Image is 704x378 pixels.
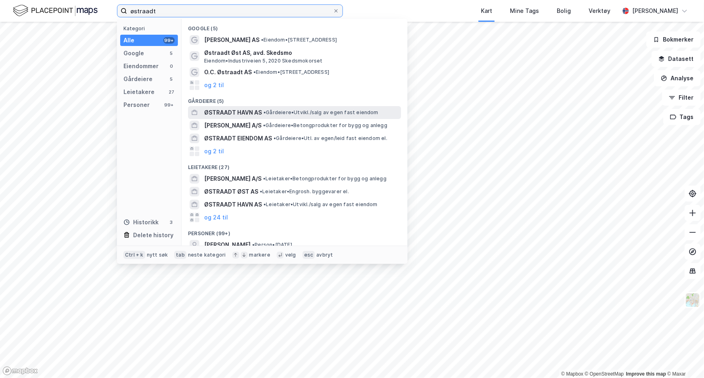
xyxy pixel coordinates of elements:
div: Mine Tags [510,6,539,16]
div: tab [174,251,186,259]
div: Delete history [133,230,173,240]
div: Verktøy [589,6,610,16]
iframe: Chat Widget [664,339,704,378]
div: esc [303,251,315,259]
span: [PERSON_NAME] A/S [204,174,261,184]
div: Leietakere [123,87,155,97]
div: 99+ [163,102,175,108]
button: Filter [662,90,701,106]
span: Leietaker • Betongprodukter for bygg og anlegg [263,175,386,182]
div: Google (5) [182,19,407,33]
div: 0 [168,63,175,69]
img: Z [685,292,700,308]
div: Google [123,48,144,58]
div: 3 [168,219,175,226]
span: Gårdeiere • Utvikl./salg av egen fast eiendom [263,109,378,116]
span: [PERSON_NAME] [204,240,251,250]
span: Eiendom • [STREET_ADDRESS] [261,37,337,43]
div: Bolig [557,6,571,16]
button: Tags [663,109,701,125]
div: Kontrollprogram for chat [664,339,704,378]
span: Leietaker • Utvikl./salg av egen fast eiendom [263,201,378,208]
span: ØSTRAADT ØST AS [204,187,258,196]
div: velg [285,252,296,258]
button: Analyse [654,70,701,86]
a: OpenStreetMap [585,371,624,377]
a: Mapbox homepage [2,366,38,376]
div: [PERSON_NAME] [632,6,678,16]
button: Datasett [652,51,701,67]
input: Søk på adresse, matrikkel, gårdeiere, leietakere eller personer [127,5,333,17]
div: Historikk [123,217,159,227]
div: markere [249,252,270,258]
span: • [252,242,255,248]
span: • [263,201,266,207]
div: Eiendommer [123,61,159,71]
div: 99+ [163,37,175,44]
span: • [260,188,262,194]
span: • [263,175,265,182]
span: • [274,135,276,141]
span: ØSTRAADT HAVN AS [204,200,262,209]
span: • [263,122,265,128]
div: 5 [168,76,175,82]
button: og 24 til [204,213,228,222]
div: Personer [123,100,150,110]
span: O.C. Østraadt AS [204,67,252,77]
div: 27 [168,89,175,95]
button: og 2 til [204,146,224,156]
img: logo.f888ab2527a4732fd821a326f86c7f29.svg [13,4,98,18]
span: Gårdeiere • Utl. av egen/leid fast eiendom el. [274,135,387,142]
div: nytt søk [147,252,168,258]
div: Ctrl + k [123,251,145,259]
div: Leietakere (27) [182,158,407,172]
a: Improve this map [626,371,666,377]
span: Leietaker • Engrosh. byggevarer el. [260,188,349,195]
div: Kart [481,6,492,16]
span: • [253,69,256,75]
span: • [263,109,266,115]
a: Mapbox [561,371,583,377]
div: neste kategori [188,252,226,258]
div: avbryt [316,252,333,258]
span: • [261,37,263,43]
span: Eiendom • Industriveien 5, 2020 Skedsmokorset [204,58,323,64]
div: 5 [168,50,175,56]
div: Alle [123,36,134,45]
span: [PERSON_NAME] A/S [204,121,261,130]
span: [PERSON_NAME] AS [204,35,259,45]
span: Eiendom • [STREET_ADDRESS] [253,69,329,75]
button: Bokmerker [646,31,701,48]
span: Person • [DATE] [252,242,292,248]
div: Gårdeiere [123,74,152,84]
span: Gårdeiere • Betongprodukter for bygg og anlegg [263,122,387,129]
div: Personer (99+) [182,224,407,238]
div: Gårdeiere (5) [182,92,407,106]
div: Kategori [123,25,178,31]
span: ØSTRAADT HAVN AS [204,108,262,117]
span: ØSTRAADT EIENDOM AS [204,134,272,143]
button: og 2 til [204,80,224,90]
span: Østraadt Øst AS, avd. Skedsmo [204,48,398,58]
